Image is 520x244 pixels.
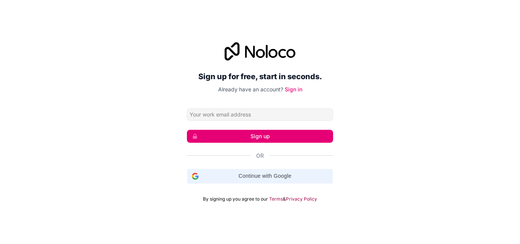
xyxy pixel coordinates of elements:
span: Or [256,152,264,159]
a: Sign in [285,86,302,92]
span: Continue with Google [202,172,328,180]
button: Sign up [187,130,333,143]
div: Continue with Google [187,169,333,184]
span: By signing up you agree to our [203,196,268,202]
span: Already have an account? [218,86,283,92]
a: Privacy Policy [286,196,317,202]
input: Email address [187,108,333,121]
span: & [283,196,286,202]
h2: Sign up for free, start in seconds. [187,70,333,83]
a: Terms [269,196,283,202]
